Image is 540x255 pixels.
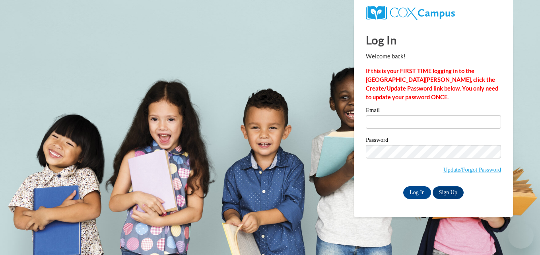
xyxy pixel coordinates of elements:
[366,6,455,20] img: COX Campus
[366,6,501,20] a: COX Campus
[366,137,501,145] label: Password
[443,166,501,173] a: Update/Forgot Password
[366,32,501,48] h1: Log In
[433,186,464,199] a: Sign Up
[366,52,501,61] p: Welcome back!
[366,107,501,115] label: Email
[403,186,431,199] input: Log In
[508,223,534,249] iframe: Button to launch messaging window
[366,68,498,100] strong: If this is your FIRST TIME logging in to the [GEOGRAPHIC_DATA][PERSON_NAME], click the Create/Upd...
